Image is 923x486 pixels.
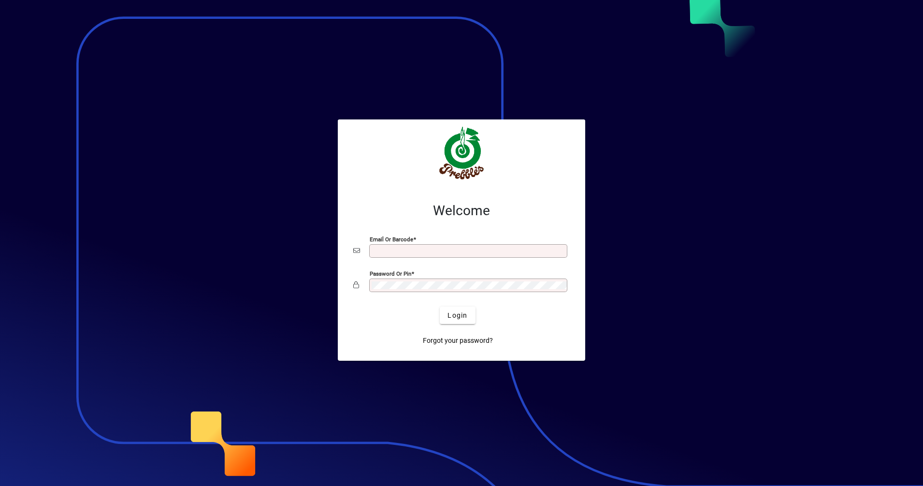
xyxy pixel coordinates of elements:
span: Forgot your password? [423,336,493,346]
mat-label: Email or Barcode [370,236,413,243]
button: Login [440,307,475,324]
span: Login [447,310,467,321]
a: Forgot your password? [419,332,497,349]
mat-label: Password or Pin [370,270,411,277]
h2: Welcome [353,203,570,219]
